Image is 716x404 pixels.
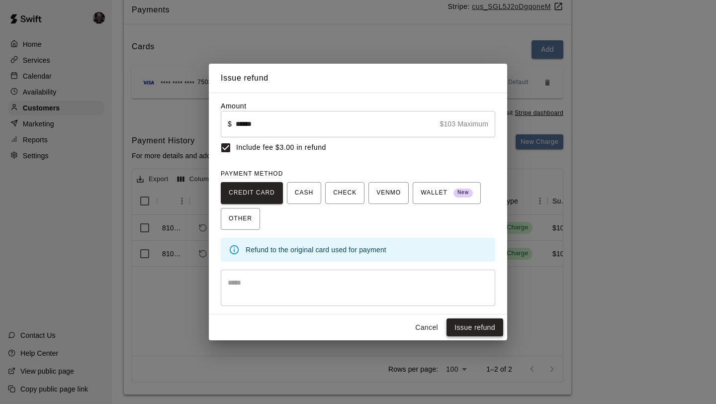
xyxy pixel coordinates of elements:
[228,119,232,129] p: $
[453,186,473,200] span: New
[413,182,481,204] button: WALLET New
[221,182,283,204] button: CREDIT CARD
[411,318,443,337] button: Cancel
[221,102,247,110] label: Amount
[440,119,488,129] p: $103 Maximum
[236,142,326,153] span: Include fee $3.00 in refund
[229,185,275,201] span: CREDIT CARD
[333,185,357,201] span: CHECK
[421,185,473,201] span: WALLET
[287,182,321,204] button: CASH
[229,211,252,227] span: OTHER
[447,318,503,337] button: Issue refund
[221,170,283,177] span: PAYMENT METHOD
[295,185,313,201] span: CASH
[325,182,364,204] button: CHECK
[209,64,507,93] h2: Issue refund
[368,182,409,204] button: VENMO
[221,208,260,230] button: OTHER
[246,241,487,259] div: Refund to the original card used for payment
[376,185,401,201] span: VENMO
